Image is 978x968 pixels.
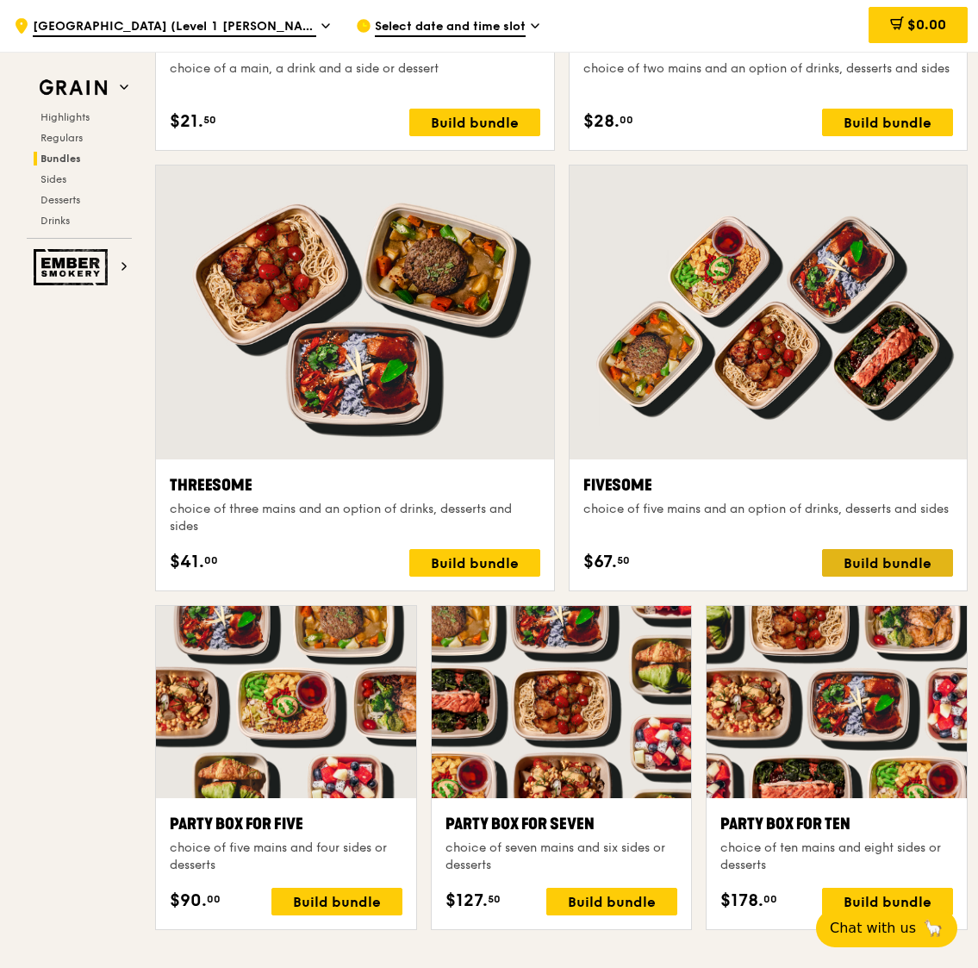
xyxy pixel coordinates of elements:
[170,109,203,134] span: $21.
[822,549,953,577] div: Build bundle
[923,918,944,939] span: 🦙
[34,249,113,285] img: Ember Smokery web logo
[40,153,81,165] span: Bundles
[445,840,678,874] div: choice of seven mains and six sides or desserts
[822,888,953,915] div: Build bundle
[583,109,620,134] span: $28.
[488,892,501,906] span: 50
[816,909,957,947] button: Chat with us🦙
[583,473,954,497] div: Fivesome
[620,113,633,127] span: 00
[445,812,678,836] div: Party Box for Seven
[170,60,540,78] div: choice of a main, a drink and a side or dessert
[170,501,540,535] div: choice of three mains and an option of drinks, desserts and sides
[583,549,617,575] span: $67.
[170,473,540,497] div: Threesome
[720,840,953,874] div: choice of ten mains and eight sides or desserts
[830,918,916,939] span: Chat with us
[40,194,80,206] span: Desserts
[40,173,66,185] span: Sides
[617,553,630,567] span: 50
[203,113,216,127] span: 50
[583,501,954,518] div: choice of five mains and an option of drinks, desserts and sides
[546,888,677,915] div: Build bundle
[907,16,946,33] span: $0.00
[822,109,953,136] div: Build bundle
[207,892,221,906] span: 00
[40,111,90,123] span: Highlights
[34,72,113,103] img: Grain web logo
[33,18,316,37] span: [GEOGRAPHIC_DATA] (Level 1 [PERSON_NAME] block drop-off point)
[170,812,402,836] div: Party Box for Five
[763,892,777,906] span: 00
[271,888,402,915] div: Build bundle
[409,109,540,136] div: Build bundle
[409,549,540,577] div: Build bundle
[375,18,526,37] span: Select date and time slot
[720,812,953,836] div: Party Box for Ten
[170,549,204,575] span: $41.
[204,553,218,567] span: 00
[445,888,488,914] span: $127.
[170,840,402,874] div: choice of five mains and four sides or desserts
[720,888,763,914] span: $178.
[40,132,83,144] span: Regulars
[583,60,954,78] div: choice of two mains and an option of drinks, desserts and sides
[40,215,70,227] span: Drinks
[170,888,207,914] span: $90.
